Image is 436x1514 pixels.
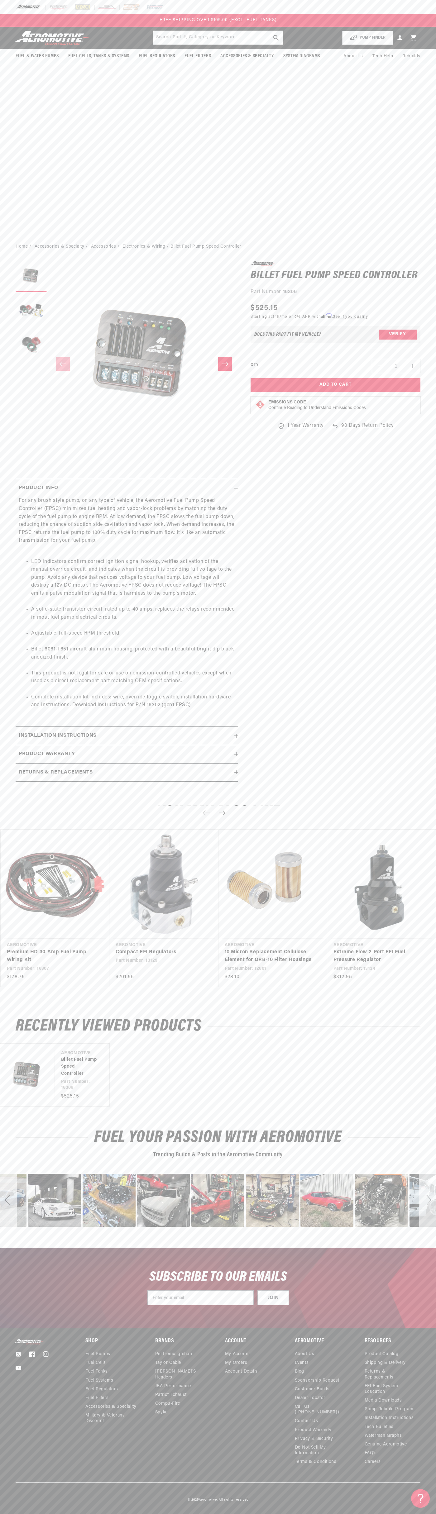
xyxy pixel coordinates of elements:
[85,1402,136,1411] a: Accessories & Speciality
[220,53,274,60] span: Accessories & Specialty
[116,948,206,956] a: Compact EFI Regulators
[83,1174,136,1227] div: image number 10
[16,243,28,250] a: Home
[251,362,258,368] label: QTY
[155,1359,181,1367] a: Taylor Cable
[31,693,235,709] li: Complete installation kit includes: wire, override toggle switch, installation hardware, and inst...
[295,1359,309,1367] a: Events
[300,1174,353,1227] div: Photo from a Shopper
[31,558,235,598] li: LED indicators confirm correct ignition signal hookup, verifies activation of the manual override...
[139,53,175,60] span: Fuel Regulators
[31,645,235,661] li: Billet 6061-T651 aircraft aluminum housing, protected with a beautiful bright dip black anodized ...
[83,1174,136,1227] div: Photo from a Shopper
[16,1130,420,1145] h2: Fuel Your Passion with Aeromotive
[398,49,425,64] summary: Rebuilds
[134,49,180,64] summary: Fuel Regulators
[155,1382,191,1391] a: JBA Performance
[272,315,280,319] span: $48
[365,1367,416,1382] a: Returns & Replacements
[13,31,91,45] img: Aeromotive
[219,1498,248,1502] small: All rights reserved
[149,1270,287,1284] span: SUBSCRIBE TO OUR EMAILS
[254,332,321,337] div: Does This part fit My vehicle?
[155,1391,187,1399] a: Patriot Exhaust
[342,31,393,45] button: PUMP FINDER
[85,1411,141,1426] a: Military & Veterans Discount
[155,1351,192,1359] a: PerTronix Ignition
[64,49,134,64] summary: Fuel Cells, Tanks & Systems
[16,745,238,763] summary: Product warranty
[365,1405,414,1414] a: Pump Rebuild Program
[85,1367,108,1376] a: Fuel Tanks
[295,1385,330,1394] a: Customer Builds
[268,400,306,405] strong: Emissions Code
[19,769,93,777] h2: Returns & replacements
[16,261,47,292] button: Load image 1 in gallery view
[91,243,116,250] a: Accessories
[147,1290,254,1305] input: Enter your email
[16,53,59,60] span: Fuel & Water Pumps
[295,1426,332,1435] a: Product Warranty
[295,1435,333,1443] a: Privacy & Security
[251,314,368,320] p: Starting at /mo or 0% APR with .
[160,18,277,22] span: FREE SHIPPING OVER $109.00 (EXCL. FUEL TANKS)
[368,49,398,64] summary: Tech Help
[155,1367,206,1382] a: [PERSON_NAME]’s Headers
[16,261,238,466] media-gallery: Gallery Viewer
[16,497,238,717] div: For any brush style pump, on any type of vehicle, the Aeromotive Fuel Pump Speed Controller (FPSC...
[19,750,75,758] h2: Product warranty
[295,1394,325,1402] a: Dealer Locator
[333,315,368,319] a: See if you qualify - Learn more about Affirm Financing (opens in modal)
[188,1498,218,1502] small: © 2025 .
[68,53,129,60] span: Fuel Cells, Tanks & Systems
[246,1174,299,1227] div: Photo from a Shopper
[11,49,64,64] summary: Fuel & Water Pumps
[16,295,47,326] button: Load image 2 in gallery view
[257,1290,289,1305] button: JOIN
[153,1152,283,1158] span: Trending Builds & Posts in the Aeromotive Community
[31,669,235,685] li: This product is not legal for sale or use on emission-controlled vehicles except when used as a d...
[180,49,216,64] summary: Fuel Filters
[365,1458,381,1466] a: Careers
[85,1359,106,1367] a: Fuel Cells
[16,243,420,250] nav: breadcrumbs
[35,243,89,250] li: Accessories & Specialty
[365,1351,399,1359] a: Product Catalog
[333,948,424,964] a: Extreme Flow 2-Port EFI Fuel Pressure Regulator
[225,1359,247,1367] a: My Orders
[355,1174,408,1227] div: Photo from a Shopper
[365,1440,407,1449] a: Genuine Aeromotive
[225,948,315,964] a: 10 Micron Replacement Cellulose Element for ORB-10 Filter Housings
[56,357,70,371] button: Slide left
[365,1431,402,1440] a: Waterman Graphs
[191,1174,244,1227] div: Photo from a Shopper
[402,53,420,60] span: Rebuilds
[269,31,283,45] button: search button
[343,54,363,59] span: About Us
[268,405,366,411] p: Continue Reading to Understand Emissions Codes
[331,422,394,436] a: 90 Days Return Policy
[85,1385,118,1394] a: Fuel Regulators
[283,289,297,294] strong: 16306
[251,288,420,296] div: Part Number:
[287,422,324,430] span: 1 Year Warranty
[137,1174,190,1227] div: Photo from a Shopper
[295,1417,318,1426] a: Contact Us
[16,805,420,820] h2: You may also like
[365,1359,406,1367] a: Shipping & Delivery
[191,1174,244,1227] div: image number 12
[295,1443,346,1458] a: Do Not Sell My Information
[295,1402,346,1417] a: Call Us ([PHONE_NUMBER])
[279,49,325,64] summary: System Diagrams
[251,378,420,392] button: Add to Cart
[13,1339,45,1345] img: Aeromotive
[155,1408,168,1417] a: Spyke
[184,53,211,60] span: Fuel Filters
[365,1423,394,1431] a: Tech Bulletins
[339,49,368,64] a: About Us
[170,243,241,250] li: Billet Fuel Pump Speed Controller
[85,1376,113,1385] a: Fuel Systems
[355,1174,408,1227] div: image number 15
[295,1367,304,1376] a: Blog
[365,1396,402,1405] a: Media Downloads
